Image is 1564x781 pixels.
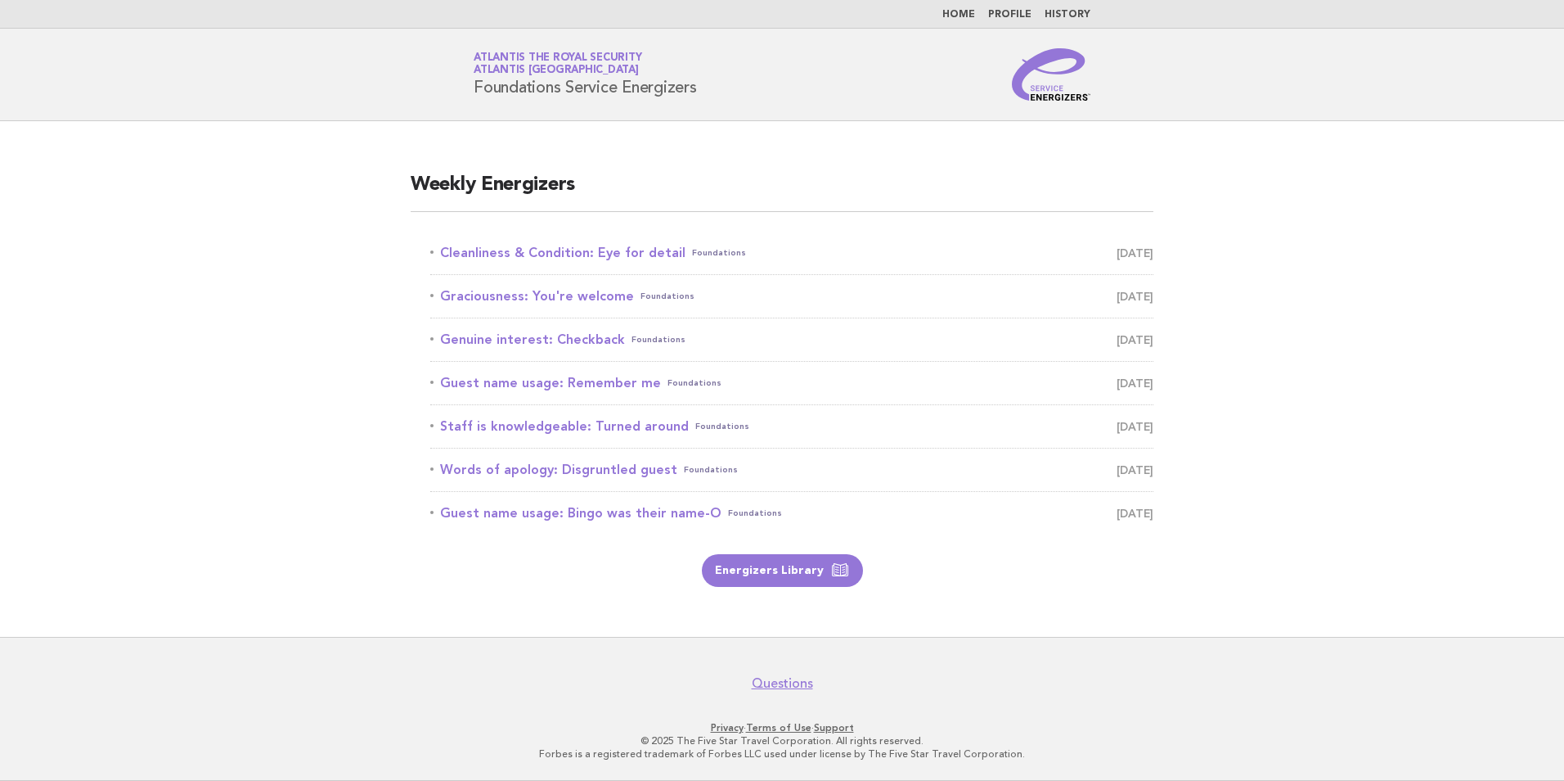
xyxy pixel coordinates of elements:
[728,502,782,525] span: Foundations
[430,285,1153,308] a: Graciousness: You're welcomeFoundations [DATE]
[667,372,721,395] span: Foundations
[695,415,749,438] span: Foundations
[430,458,1153,481] a: Words of apology: Disgruntled guestFoundations [DATE]
[430,415,1153,438] a: Staff is knowledgeable: Turned aroundFoundations [DATE]
[1045,10,1090,20] a: History
[430,328,1153,351] a: Genuine interest: CheckbackFoundations [DATE]
[1117,502,1153,525] span: [DATE]
[430,242,1153,264] a: Cleanliness & Condition: Eye for detailFoundations [DATE]
[281,721,1283,734] p: · ·
[281,734,1283,747] p: © 2025 The Five Star Travel Corporation. All rights reserved.
[1117,372,1153,395] span: [DATE]
[474,53,697,96] h1: Foundations Service Energizers
[411,172,1153,212] h2: Weekly Energizers
[988,10,1031,20] a: Profile
[711,722,744,734] a: Privacy
[942,10,975,20] a: Home
[702,554,863,587] a: Energizers Library
[684,458,738,481] span: Foundations
[692,242,746,264] span: Foundations
[474,52,641,75] a: Atlantis The Royal SecurityAtlantis [GEOGRAPHIC_DATA]
[1117,415,1153,438] span: [DATE]
[631,328,685,351] span: Foundations
[1117,285,1153,308] span: [DATE]
[281,747,1283,761] p: Forbes is a registered trademark of Forbes LLC used under license by The Five Star Travel Corpora...
[746,722,811,734] a: Terms of Use
[430,502,1153,525] a: Guest name usage: Bingo was their name-OFoundations [DATE]
[1117,458,1153,481] span: [DATE]
[1012,48,1090,101] img: Service Energizers
[640,285,694,308] span: Foundations
[1117,328,1153,351] span: [DATE]
[814,722,854,734] a: Support
[474,65,639,76] span: Atlantis [GEOGRAPHIC_DATA]
[752,675,813,692] a: Questions
[1117,242,1153,264] span: [DATE]
[430,372,1153,395] a: Guest name usage: Remember meFoundations [DATE]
